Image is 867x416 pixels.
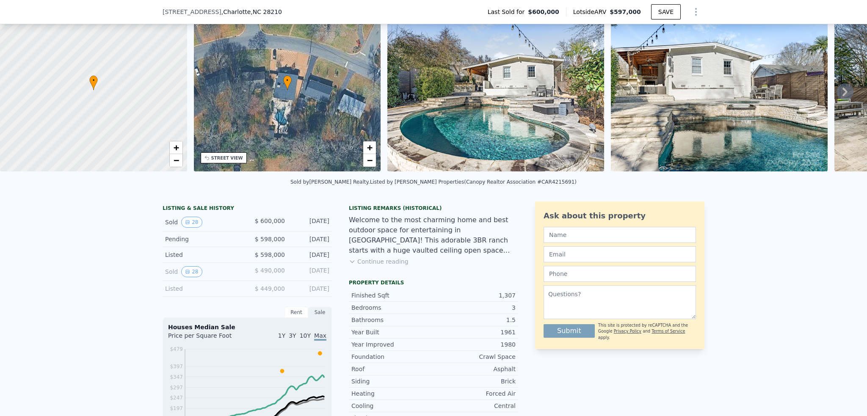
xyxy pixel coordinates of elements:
[170,395,183,401] tspan: $247
[433,291,516,300] div: 1,307
[433,377,516,386] div: Brick
[351,291,433,300] div: Finished Sqft
[284,307,308,318] div: Rent
[351,340,433,349] div: Year Improved
[292,266,329,277] div: [DATE]
[290,179,370,185] div: Sold by [PERSON_NAME] Realty .
[173,155,179,165] span: −
[168,323,326,331] div: Houses Median Sale
[278,332,285,339] span: 1Y
[351,377,433,386] div: Siding
[300,332,311,339] span: 10Y
[544,227,696,243] input: Name
[652,329,685,333] a: Terms of Service
[573,8,610,16] span: Lotside ARV
[89,75,98,90] div: •
[283,77,292,84] span: •
[168,331,247,345] div: Price per Square Foot
[292,235,329,243] div: [DATE]
[433,316,516,324] div: 1.5
[611,9,828,171] img: Sale: 88995606 Parcel: 75451722
[433,389,516,398] div: Forced Air
[308,307,332,318] div: Sale
[614,329,641,333] a: Privacy Policy
[292,251,329,259] div: [DATE]
[165,284,240,293] div: Listed
[351,303,433,312] div: Bedrooms
[544,324,595,338] button: Submit
[170,385,183,391] tspan: $297
[170,154,182,167] a: Zoom out
[367,142,373,153] span: +
[165,235,240,243] div: Pending
[349,257,409,266] button: Continue reading
[163,205,332,213] div: LISTING & SALE HISTORY
[528,8,559,16] span: $600,000
[181,266,202,277] button: View historical data
[433,365,516,373] div: Asphalt
[289,332,296,339] span: 3Y
[165,266,240,277] div: Sold
[349,279,518,286] div: Property details
[211,155,243,161] div: STREET VIEW
[255,285,285,292] span: $ 449,000
[433,328,516,336] div: 1961
[292,217,329,228] div: [DATE]
[363,154,376,167] a: Zoom out
[283,75,292,90] div: •
[351,365,433,373] div: Roof
[433,303,516,312] div: 3
[251,8,282,15] span: , NC 28210
[387,9,604,171] img: Sale: 88995606 Parcel: 75451722
[255,267,285,274] span: $ 490,000
[221,8,282,16] span: , Charlotte
[598,322,696,341] div: This site is protected by reCAPTCHA and the Google and apply.
[170,364,183,369] tspan: $397
[173,142,179,153] span: +
[314,332,326,341] span: Max
[351,353,433,361] div: Foundation
[544,210,696,222] div: Ask about this property
[433,353,516,361] div: Crawl Space
[255,236,285,242] span: $ 598,000
[165,251,240,259] div: Listed
[349,205,518,212] div: Listing Remarks (Historical)
[170,374,183,380] tspan: $347
[363,141,376,154] a: Zoom in
[351,316,433,324] div: Bathrooms
[255,218,285,224] span: $ 600,000
[349,215,518,256] div: Welcome to the most charming home and best outdoor space for entertaining in [GEOGRAPHIC_DATA]! T...
[163,8,221,16] span: [STREET_ADDRESS]
[351,389,433,398] div: Heating
[544,266,696,282] input: Phone
[433,340,516,349] div: 1980
[181,217,202,228] button: View historical data
[351,328,433,336] div: Year Built
[170,141,182,154] a: Zoom in
[292,284,329,293] div: [DATE]
[351,402,433,410] div: Cooling
[170,346,183,352] tspan: $479
[367,155,373,165] span: −
[255,251,285,258] span: $ 598,000
[488,8,528,16] span: Last Sold for
[170,405,183,411] tspan: $197
[688,3,704,20] button: Show Options
[433,402,516,410] div: Central
[651,4,681,19] button: SAVE
[89,77,98,84] span: •
[610,8,641,15] span: $597,000
[370,179,577,185] div: Listed by [PERSON_NAME] Properties (Canopy Realtor Association #CAR4215691)
[165,217,240,228] div: Sold
[544,246,696,262] input: Email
